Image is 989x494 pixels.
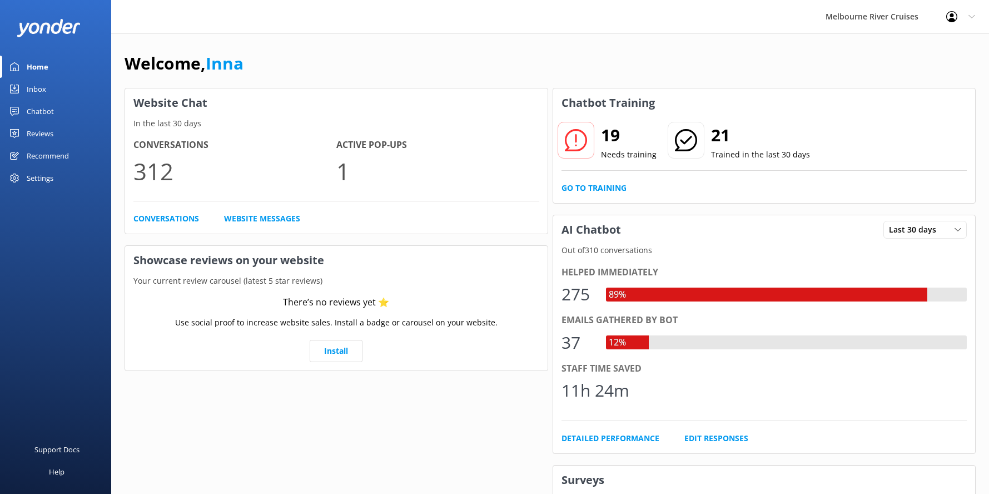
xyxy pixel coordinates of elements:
a: Conversations [133,213,199,225]
div: Recommend [27,145,69,167]
p: Needs training [601,149,657,161]
div: Helped immediately [561,265,967,280]
p: Out of 310 conversations [553,244,976,256]
p: Your current review carousel (latest 5 star reviews) [125,275,548,287]
div: 275 [561,281,595,308]
p: Trained in the last 30 days [711,149,810,161]
span: Last 30 days [889,224,943,236]
div: Home [27,56,48,78]
div: 89% [606,288,629,302]
div: Emails gathered by bot [561,313,967,328]
h3: Website Chat [125,88,548,117]
img: yonder-white-logo.png [17,19,81,37]
div: Inbox [27,78,46,100]
p: 1 [336,152,539,190]
a: Install [310,340,362,362]
div: Chatbot [27,100,54,122]
h4: Conversations [133,138,336,152]
h2: 21 [711,122,810,149]
h3: AI Chatbot [553,215,629,244]
div: Reviews [27,122,53,145]
div: 12% [606,335,629,350]
p: 312 [133,152,336,190]
div: Settings [27,167,53,189]
div: Help [49,461,64,483]
div: There’s no reviews yet ⭐ [283,295,389,310]
a: Go to Training [561,182,627,194]
a: Website Messages [224,213,300,225]
p: In the last 30 days [125,117,548,130]
a: Detailed Performance [561,432,659,444]
h3: Chatbot Training [553,88,663,117]
div: 37 [561,329,595,356]
div: 11h 24m [561,377,629,404]
div: Support Docs [34,438,79,461]
p: Use social proof to increase website sales. Install a badge or carousel on your website. [175,317,498,329]
h2: 19 [601,122,657,149]
a: Inna [206,52,243,75]
h4: Active Pop-ups [336,138,539,152]
h1: Welcome, [125,50,243,77]
div: Staff time saved [561,362,967,376]
h3: Showcase reviews on your website [125,246,548,275]
a: Edit Responses [684,432,748,444]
